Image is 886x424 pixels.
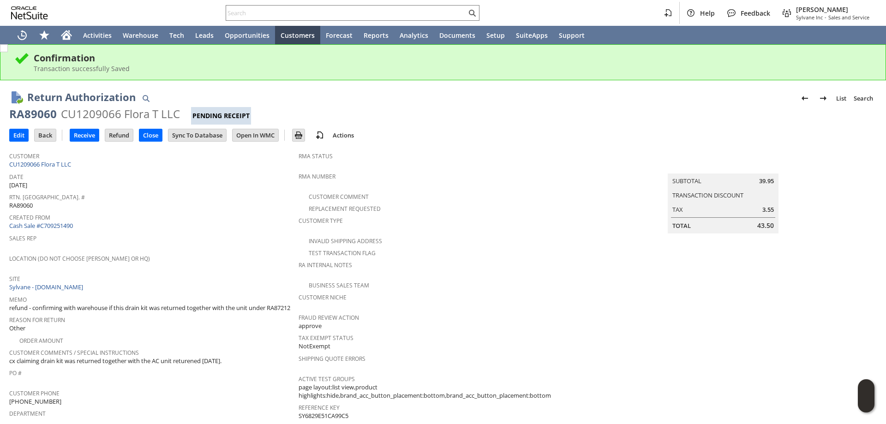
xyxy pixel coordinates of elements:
a: Fraud Review Action [299,314,359,322]
span: NotExempt [299,342,330,351]
a: Tax [672,205,683,214]
a: Tech [164,26,190,44]
input: Search [226,7,467,18]
div: CU1209066 Flora T LLC [61,107,180,121]
a: Reference Key [299,404,340,412]
span: Setup [486,31,505,40]
a: Date [9,173,24,181]
span: Analytics [400,31,428,40]
input: Close [139,129,162,141]
span: cx claiming drain kit was returned together with the AC unit returened [DATE]. [9,357,221,365]
span: approve [299,322,322,330]
a: Rtn. [GEOGRAPHIC_DATA]. # [9,193,85,201]
a: Activities [78,26,117,44]
a: Analytics [394,26,434,44]
span: - [825,14,826,21]
span: SuiteApps [516,31,548,40]
a: PO # [9,369,22,377]
a: Order Amount [19,337,63,345]
a: Opportunities [219,26,275,44]
a: Reports [358,26,394,44]
input: Edit [10,129,28,141]
svg: Search [467,7,478,18]
a: Cash Sale #C709251490 [9,221,73,230]
a: Department [9,410,46,418]
a: CU1209066 Flora T LLC [9,160,73,168]
span: SY6829E51CA99C5 [299,412,348,420]
span: Sylvane Inc [796,14,823,21]
a: Memo [9,296,27,304]
div: Confirmation [34,52,872,64]
span: Customers [281,31,315,40]
a: Support [553,26,590,44]
a: Customers [275,26,320,44]
span: Opportunities [225,31,269,40]
span: refund - confirming with warehouse if this drain kit was returned together with the unit under RA... [9,304,290,312]
span: Leads [195,31,214,40]
span: Forecast [326,31,353,40]
span: RA89060 [9,201,33,210]
a: Tax Exempt Status [299,334,353,342]
img: Next [818,93,829,104]
span: [PERSON_NAME] [796,5,869,14]
svg: logo [11,6,48,19]
a: Search [850,91,877,106]
img: Previous [799,93,810,104]
a: Test Transaction Flag [309,249,376,257]
a: Transaction Discount [672,191,743,199]
a: Sylvane - [DOMAIN_NAME] [9,283,85,291]
input: Receive [70,129,99,141]
a: Customer Niche [299,293,347,301]
a: Customer [9,152,39,160]
span: Reports [364,31,389,40]
span: Sales and Service [828,14,869,21]
div: Pending Receipt [191,107,251,125]
a: RMA Number [299,173,335,180]
span: 39.95 [759,177,774,185]
span: [DATE] [9,181,27,190]
a: Customer Comments / Special Instructions [9,349,139,357]
div: RA89060 [9,107,57,121]
input: Print [293,129,305,141]
span: Other [9,324,25,333]
img: Print [293,130,304,141]
a: Customer Phone [9,389,60,397]
span: [PHONE_NUMBER] [9,397,61,406]
h1: Return Authorization [27,90,136,105]
input: Back [35,129,56,141]
span: Support [559,31,585,40]
span: Documents [439,31,475,40]
a: RA Internal Notes [299,261,352,269]
iframe: Click here to launch Oracle Guided Learning Help Panel [858,379,874,412]
a: Forecast [320,26,358,44]
a: Invalid Shipping Address [309,237,382,245]
a: Documents [434,26,481,44]
a: Warehouse [117,26,164,44]
a: Customer Comment [309,193,369,201]
a: Setup [481,26,510,44]
a: Actions [329,131,358,139]
div: Transaction successfully Saved [34,64,872,73]
a: Home [55,26,78,44]
a: Created From [9,214,50,221]
input: Open In WMC [233,129,278,141]
a: Total [672,221,691,230]
a: Site [9,275,20,283]
a: Customer Type [299,217,343,225]
a: Business Sales Team [309,281,369,289]
a: SuiteApps [510,26,553,44]
a: Shipping Quote Errors [299,355,365,363]
a: Replacement Requested [309,205,381,213]
a: Reason For Return [9,316,65,324]
span: Feedback [741,9,770,18]
svg: Shortcuts [39,30,50,41]
svg: Home [61,30,72,41]
span: Oracle Guided Learning Widget. To move around, please hold and drag [858,396,874,413]
img: add-record.svg [314,130,325,141]
span: Warehouse [123,31,158,40]
span: 43.50 [757,221,774,230]
span: Tech [169,31,184,40]
a: Recent Records [11,26,33,44]
input: Sync To Database [168,129,226,141]
div: Shortcuts [33,26,55,44]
